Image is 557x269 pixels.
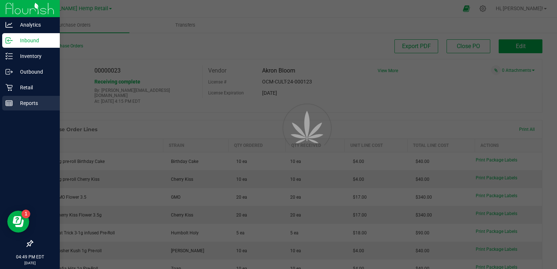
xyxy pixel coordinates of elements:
p: Inbound [13,36,57,45]
p: Inventory [13,52,57,61]
inline-svg: Outbound [5,68,13,75]
p: Reports [13,99,57,108]
inline-svg: Analytics [5,21,13,28]
p: Outbound [13,67,57,76]
p: Retail [13,83,57,92]
inline-svg: Retail [5,84,13,91]
p: 04:49 PM EDT [3,254,57,260]
inline-svg: Inbound [5,37,13,44]
iframe: Resource center unread badge [22,210,30,218]
inline-svg: Reports [5,100,13,107]
p: Analytics [13,20,57,29]
p: [DATE] [3,260,57,266]
inline-svg: Inventory [5,52,13,60]
iframe: Resource center [7,211,29,233]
